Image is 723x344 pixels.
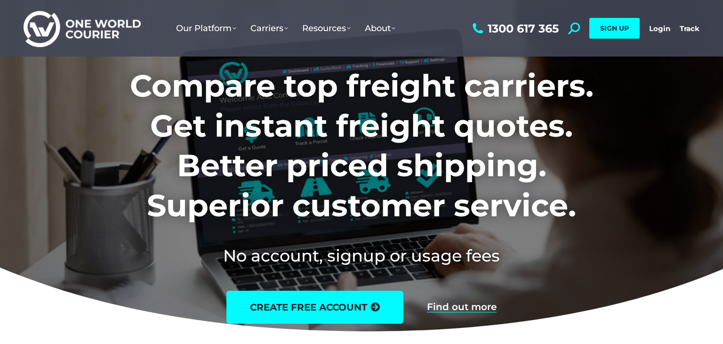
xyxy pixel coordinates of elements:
[169,14,243,43] a: Our Platform
[470,23,559,34] a: 1300 617 365
[649,24,670,33] a: Login
[24,9,141,48] img: One World Courier
[250,23,288,33] span: Carriers
[365,23,395,33] span: About
[589,18,640,39] a: SIGN UP
[243,14,295,43] a: Carriers
[680,24,699,33] a: Track
[302,23,351,33] span: Resources
[226,291,403,324] a: create free account
[427,302,497,312] a: Find out more
[176,23,236,33] span: Our Platform
[600,24,629,33] span: SIGN UP
[68,66,656,225] h1: Compare top freight carriers. Get instant freight quotes. Better priced shipping. Superior custom...
[358,14,402,43] a: About
[68,244,656,267] h2: No account, signup or usage fees
[295,14,358,43] a: Resources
